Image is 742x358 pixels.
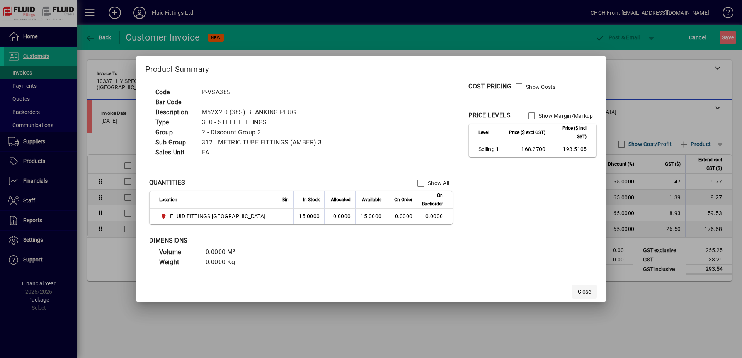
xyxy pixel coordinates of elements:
td: 0.0000 Kg [202,257,248,267]
span: Price ($ excl GST) [509,128,545,137]
span: On Backorder [422,191,443,208]
td: EA [198,148,331,158]
div: QUANTITIES [149,178,185,187]
td: 2 - Discount Group 2 [198,127,331,137]
td: Code [151,87,198,97]
div: PRICE LEVELS [468,111,511,120]
span: 0.0000 [395,213,413,219]
td: 312 - METRIC TUBE FITTINGS (AMBER) 3 [198,137,331,148]
td: Group [151,127,198,137]
label: Show Margin/Markup [537,112,593,120]
td: 168.2700 [504,141,550,157]
td: Sub Group [151,137,198,148]
span: Bin [282,195,289,204]
div: DIMENSIONS [149,236,342,245]
h2: Product Summary [136,56,606,79]
span: Available [362,195,381,204]
td: 15.0000 [293,209,324,224]
span: In Stock [303,195,320,204]
div: COST PRICING [468,82,511,91]
label: Show All [426,179,449,187]
td: Sales Unit [151,148,198,158]
span: FLUID FITTINGS CHRISTCHURCH [159,212,269,221]
td: 0.0000 M³ [202,247,248,257]
td: Volume [155,247,202,257]
span: Level [478,128,489,137]
span: Location [159,195,177,204]
span: Allocated [331,195,351,204]
td: 15.0000 [355,209,386,224]
td: 193.5105 [550,141,596,157]
span: On Order [394,195,412,204]
td: 0.0000 [324,209,355,224]
span: Close [578,288,591,296]
span: FLUID FITTINGS [GEOGRAPHIC_DATA] [170,212,265,220]
td: Weight [155,257,202,267]
td: 0.0000 [417,209,453,224]
td: P-VSA38S [198,87,331,97]
td: Description [151,107,198,117]
button: Close [572,285,597,299]
td: 300 - STEEL FITTINGS [198,117,331,127]
span: Selling 1 [478,145,499,153]
td: Type [151,117,198,127]
span: Price ($ incl GST) [555,124,587,141]
label: Show Costs [524,83,556,91]
td: M52X2.0 (38S) BLANKING PLUG [198,107,331,117]
td: Bar Code [151,97,198,107]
